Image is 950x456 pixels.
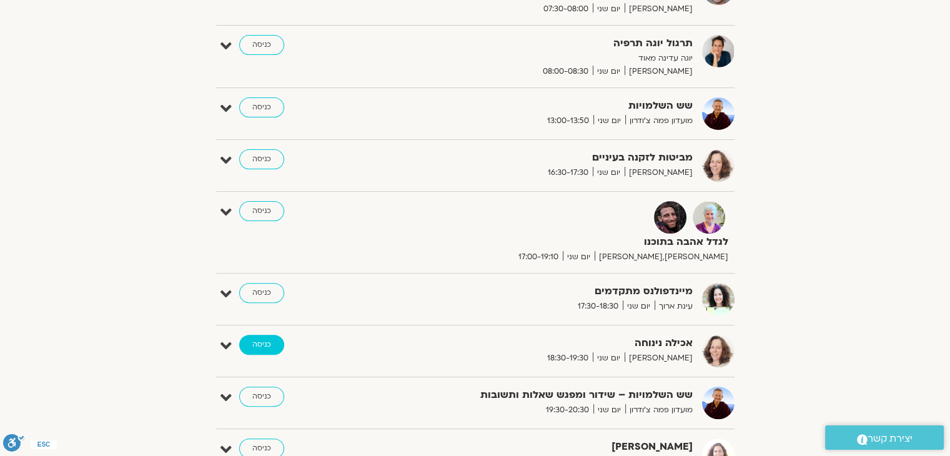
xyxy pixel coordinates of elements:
a: יצירת קשר [825,425,944,450]
span: מועדון פמה צ'ודרון [625,114,693,127]
a: כניסה [239,283,284,303]
span: יצירת קשר [868,430,913,447]
span: עינת ארוך [655,300,693,313]
span: יום שני [593,2,625,16]
a: כניסה [239,35,284,55]
span: 08:00-08:30 [538,65,593,78]
span: יום שני [563,250,595,264]
span: 13:00-13:50 [543,114,593,127]
span: יום שני [593,114,625,127]
span: 17:00-19:10 [514,250,563,264]
span: יום שני [593,166,625,179]
a: כניסה [239,97,284,117]
span: יום שני [593,352,625,365]
p: יוגה עדינה מאוד [387,52,693,65]
strong: [PERSON_NAME] [387,439,693,455]
span: [PERSON_NAME] [625,166,693,179]
a: כניסה [239,387,284,407]
span: 19:30-20:30 [542,404,593,417]
span: [PERSON_NAME] [625,65,693,78]
span: [PERSON_NAME] [625,2,693,16]
span: [PERSON_NAME] [625,352,693,365]
span: [PERSON_NAME],[PERSON_NAME] [595,250,728,264]
strong: אכילה נינוחה [387,335,693,352]
span: 16:30-17:30 [543,166,593,179]
span: 07:30-08:00 [539,2,593,16]
span: 18:30-19:30 [543,352,593,365]
strong: תרגול יוגה תרפיה [387,35,693,52]
strong: שש השלמויות [387,97,693,114]
a: כניסה [239,201,284,221]
span: מועדון פמה צ'ודרון [625,404,693,417]
strong: לגדל אהבה בתוכנו [422,234,728,250]
span: 17:30-18:30 [573,300,623,313]
span: יום שני [623,300,655,313]
a: כניסה [239,335,284,355]
strong: שש השלמויות – שידור ומפגש שאלות ותשובות [387,387,693,404]
strong: מיינדפולנס מתקדמים [387,283,693,300]
span: יום שני [593,404,625,417]
a: כניסה [239,149,284,169]
span: יום שני [593,65,625,78]
strong: מביטות לזקנה בעיניים [387,149,693,166]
